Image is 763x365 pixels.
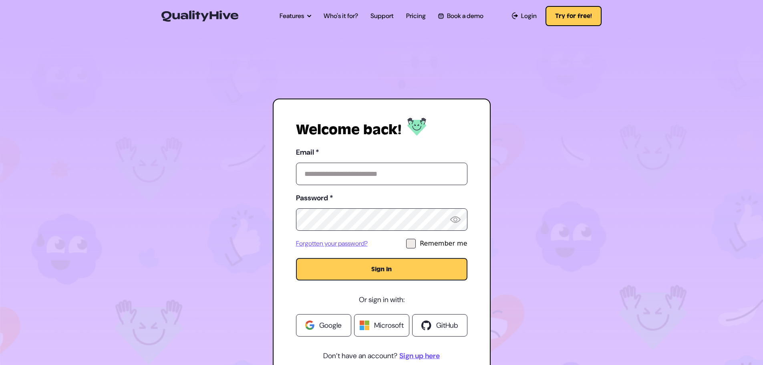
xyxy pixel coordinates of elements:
[296,146,467,159] label: Email *
[436,320,458,331] span: GitHub
[512,11,537,21] a: Login
[296,314,351,337] a: Google
[296,192,467,204] label: Password *
[354,314,409,337] a: Microsoft
[438,13,443,18] img: Book a QualityHive Demo
[420,239,467,248] div: Remember me
[521,11,537,21] span: Login
[324,11,358,21] a: Who's it for?
[412,314,467,337] a: GitHub
[296,239,368,248] a: Forgotten your password?
[546,6,602,26] button: Try for free!
[370,11,394,21] a: Support
[399,349,440,362] a: Sign up here
[319,320,342,331] span: Google
[421,321,431,331] img: Github
[296,258,467,280] button: Sign in
[161,10,238,22] img: QualityHive - Bug Tracking Tool
[305,321,314,330] img: Google
[438,11,483,21] a: Book a demo
[360,321,369,330] img: Windows
[296,122,401,138] h1: Welcome back!
[407,118,427,136] img: Log in to QualityHive
[450,216,461,223] img: Reveal Password
[296,293,467,306] p: Or sign in with:
[296,349,467,362] p: Don’t have an account?
[280,11,311,21] a: Features
[374,320,404,331] span: Microsoft
[406,11,426,21] a: Pricing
